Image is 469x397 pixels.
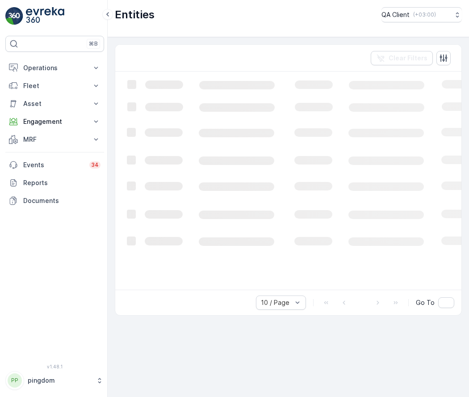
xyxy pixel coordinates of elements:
p: QA Client [381,10,410,19]
p: Events [23,160,84,169]
a: Reports [5,174,104,192]
button: Fleet [5,77,104,95]
p: 34 [91,161,99,169]
button: Operations [5,59,104,77]
button: Clear Filters [371,51,433,65]
div: PP [8,373,22,388]
p: Asset [23,99,86,108]
p: ⌘B [89,40,98,47]
a: Documents [5,192,104,210]
button: MRF [5,131,104,148]
span: Go To [416,298,435,307]
p: Clear Filters [389,54,427,63]
p: Operations [23,63,86,72]
a: Events34 [5,156,104,174]
span: v 1.48.1 [5,364,104,369]
p: Documents [23,196,100,205]
p: Engagement [23,117,86,126]
button: QA Client(+03:00) [381,7,462,22]
p: MRF [23,135,86,144]
button: Engagement [5,113,104,131]
p: Fleet [23,81,86,90]
p: pingdom [28,376,92,385]
img: logo_light-DOdMpM7g.png [26,7,64,25]
button: Asset [5,95,104,113]
p: ( +03:00 ) [413,11,436,18]
p: Reports [23,178,100,187]
button: PPpingdom [5,371,104,390]
p: Entities [115,8,155,22]
img: logo [5,7,23,25]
